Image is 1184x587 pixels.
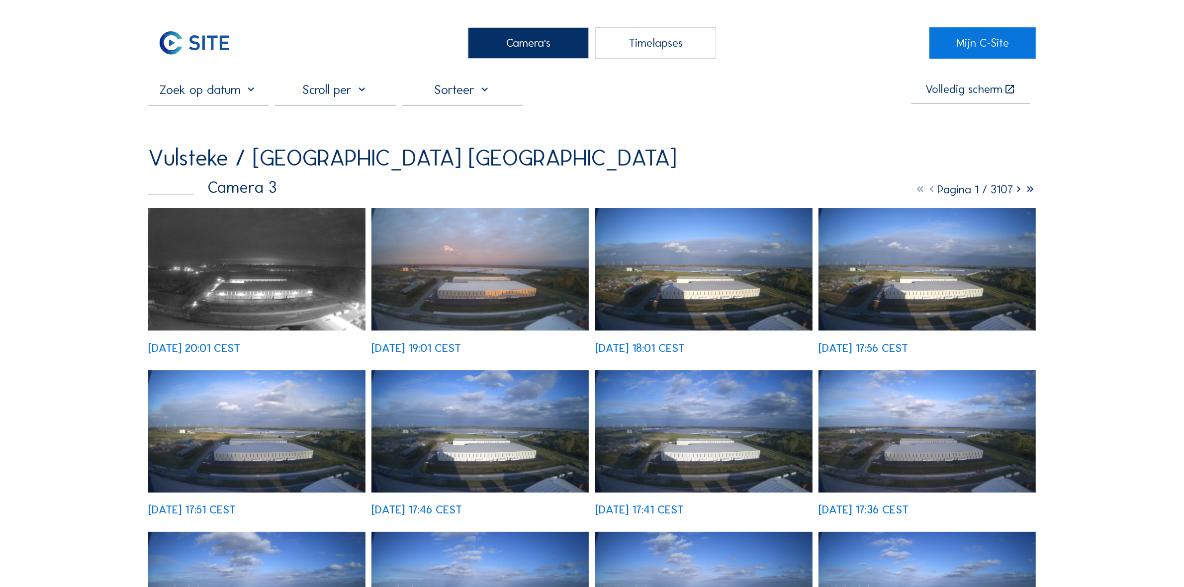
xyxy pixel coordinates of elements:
img: image_53634096 [371,370,589,493]
div: Vulsteke / [GEOGRAPHIC_DATA] [GEOGRAPHIC_DATA] [148,146,677,169]
img: image_53634967 [371,208,589,331]
div: [DATE] 17:51 CEST [148,504,236,515]
div: [DATE] 19:01 CEST [371,342,461,354]
div: [DATE] 17:41 CEST [595,504,684,515]
div: [DATE] 17:46 CEST [371,504,462,515]
img: image_53635345 [148,208,365,331]
div: [DATE] 17:36 CEST [819,504,909,515]
a: Mijn C-Site [929,27,1036,59]
img: C-SITE Logo [148,27,241,59]
img: image_53633817 [819,370,1036,493]
div: Timelapses [595,27,716,59]
img: image_53634394 [819,208,1036,331]
img: image_53634247 [148,370,365,493]
div: Camera 3 [148,179,277,195]
img: image_53634545 [595,208,813,331]
div: [DATE] 20:01 CEST [148,342,240,354]
div: Volledig scherm [925,84,1002,95]
div: [DATE] 17:56 CEST [819,342,908,354]
a: C-SITE Logo [148,27,255,59]
div: Camera's [468,27,589,59]
input: Zoek op datum 󰅀 [148,82,269,97]
span: Pagina 1 / 3107 [937,182,1013,196]
img: image_53633957 [595,370,813,493]
div: [DATE] 18:01 CEST [595,342,685,354]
